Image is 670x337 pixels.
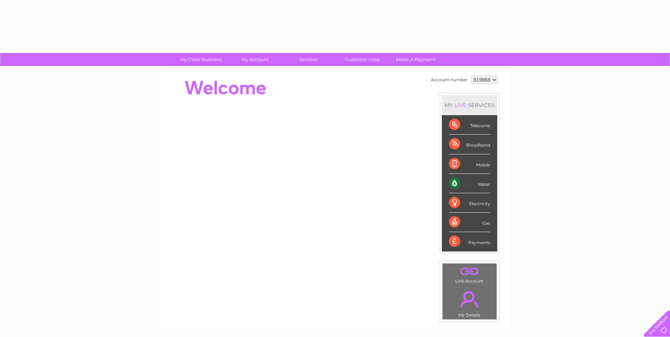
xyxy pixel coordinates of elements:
td: Account number [429,74,469,86]
td: My Details [442,285,497,320]
td: Link Account [442,263,497,285]
a: Services [279,53,338,66]
div: Water [449,174,490,193]
a: Customer Help [333,53,391,66]
a: My Clear Business [172,53,230,66]
div: Mobile [449,154,490,174]
div: MY SERVICES [442,95,497,115]
a: Make A Payment [387,53,445,66]
a: My Account [226,53,284,66]
div: Broadband [449,135,490,154]
a: . [444,265,495,278]
div: Telecoms [449,115,490,135]
a: . [444,287,495,312]
div: LIVE [453,102,468,108]
div: Electricity [449,193,490,213]
div: Gas [449,213,490,232]
div: Payments [449,232,490,251]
